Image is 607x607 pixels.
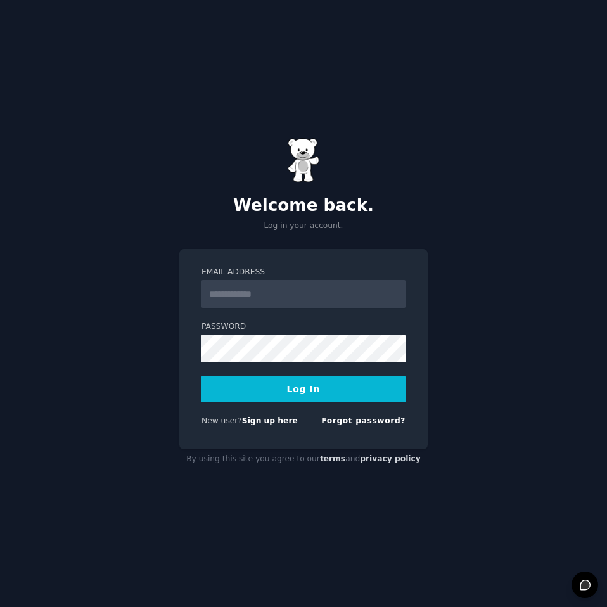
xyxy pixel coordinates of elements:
a: Sign up here [242,416,298,425]
div: By using this site you agree to our and [179,449,428,470]
button: Log In [201,376,406,402]
a: privacy policy [360,454,421,463]
img: Gummy Bear [288,138,319,182]
h2: Welcome back. [179,196,428,216]
label: Email Address [201,267,406,278]
label: Password [201,321,406,333]
p: Log in your account. [179,220,428,232]
span: New user? [201,416,242,425]
a: terms [320,454,345,463]
a: Forgot password? [321,416,406,425]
